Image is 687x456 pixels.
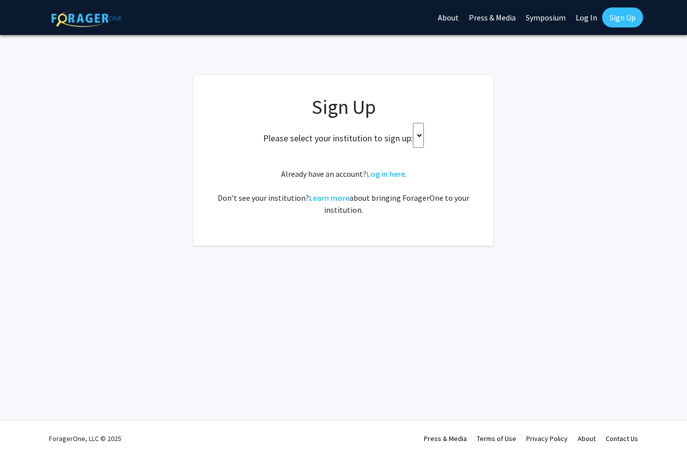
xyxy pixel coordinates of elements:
[214,168,473,216] div: Already have an account? . Don't see your institution? about bringing ForagerOne to your institut...
[606,434,638,443] a: Contact Us
[366,169,405,179] a: Log in here
[263,133,413,144] h2: Please select your institution to sign up:
[49,421,121,456] div: ForagerOne, LLC © 2025
[602,7,643,27] a: Sign Up
[526,434,568,443] a: Privacy Policy
[424,434,467,443] a: Press & Media
[51,9,121,27] img: ForagerOne Logo
[214,95,473,119] h1: Sign Up
[309,193,349,203] a: Learn more about bringing ForagerOne to your institution
[7,411,42,449] iframe: Chat
[578,434,596,443] a: About
[477,434,516,443] a: Terms of Use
